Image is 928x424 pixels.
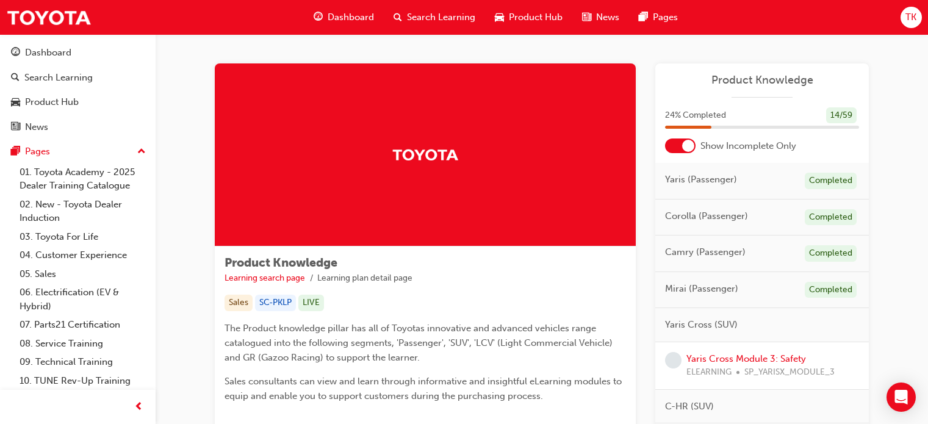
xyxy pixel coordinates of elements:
[298,295,324,311] div: LIVE
[15,246,151,265] a: 04. Customer Experience
[826,107,857,124] div: 14 / 59
[15,315,151,334] a: 07. Parts21 Certification
[11,73,20,84] span: search-icon
[629,5,688,30] a: pages-iconPages
[15,265,151,284] a: 05. Sales
[134,400,143,415] span: prev-icon
[225,376,624,401] span: Sales consultants can view and learn through informative and insightful eLearning modules to equi...
[15,334,151,353] a: 08. Service Training
[5,39,151,140] button: DashboardSearch LearningProduct HubNews
[328,10,374,24] span: Dashboard
[11,122,20,133] span: news-icon
[665,209,748,223] span: Corolla (Passenger)
[407,10,475,24] span: Search Learning
[5,140,151,163] button: Pages
[304,5,384,30] a: guage-iconDashboard
[665,318,738,332] span: Yaris Cross (SUV)
[392,144,459,165] img: Trak
[25,46,71,60] div: Dashboard
[805,209,857,226] div: Completed
[905,10,916,24] span: TK
[665,73,859,87] a: Product Knowledge
[24,71,93,85] div: Search Learning
[137,144,146,160] span: up-icon
[665,173,737,187] span: Yaris (Passenger)
[700,139,796,153] span: Show Incomplete Only
[639,10,648,25] span: pages-icon
[25,145,50,159] div: Pages
[686,353,806,364] a: Yaris Cross Module 3: Safety
[15,163,151,195] a: 01. Toyota Academy - 2025 Dealer Training Catalogue
[485,5,572,30] a: car-iconProduct Hub
[805,173,857,189] div: Completed
[11,146,20,157] span: pages-icon
[582,10,591,25] span: news-icon
[805,282,857,298] div: Completed
[5,41,151,64] a: Dashboard
[11,48,20,59] span: guage-icon
[15,195,151,228] a: 02. New - Toyota Dealer Induction
[5,116,151,138] a: News
[225,323,615,363] span: The Product knowledge pillar has all of Toyotas innovative and advanced vehicles range catalogued...
[15,353,151,372] a: 09. Technical Training
[15,228,151,246] a: 03. Toyota For Life
[665,282,738,296] span: Mirai (Passenger)
[744,365,835,379] span: SP_YARISX_MODULE_3
[225,295,253,311] div: Sales
[225,273,305,283] a: Learning search page
[665,352,682,368] span: learningRecordVerb_NONE-icon
[255,295,296,311] div: SC-PKLP
[5,91,151,113] a: Product Hub
[509,10,563,24] span: Product Hub
[25,95,79,109] div: Product Hub
[653,10,678,24] span: Pages
[495,10,504,25] span: car-icon
[5,66,151,89] a: Search Learning
[665,245,746,259] span: Camry (Passenger)
[317,271,412,286] li: Learning plan detail page
[805,245,857,262] div: Completed
[901,7,922,28] button: TK
[6,4,92,31] img: Trak
[887,383,916,412] div: Open Intercom Messenger
[15,372,151,390] a: 10. TUNE Rev-Up Training
[665,400,714,414] span: C-HR (SUV)
[596,10,619,24] span: News
[384,5,485,30] a: search-iconSearch Learning
[314,10,323,25] span: guage-icon
[225,256,337,270] span: Product Knowledge
[25,120,48,134] div: News
[15,283,151,315] a: 06. Electrification (EV & Hybrid)
[394,10,402,25] span: search-icon
[665,109,726,123] span: 24 % Completed
[572,5,629,30] a: news-iconNews
[11,97,20,108] span: car-icon
[686,365,732,379] span: ELEARNING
